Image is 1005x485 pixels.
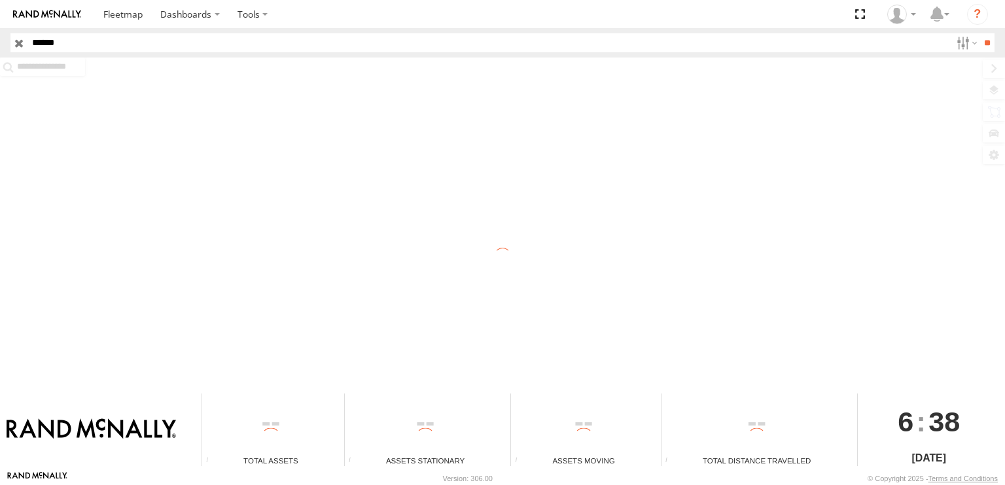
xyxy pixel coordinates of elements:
div: [DATE] [858,450,1000,466]
img: Rand McNally [7,418,176,441]
a: Visit our Website [7,472,67,485]
div: Jose Goitia [883,5,921,24]
div: Total Distance Travelled [661,455,853,466]
div: Version: 306.00 [443,475,493,482]
a: Terms and Conditions [928,475,998,482]
div: Assets Moving [511,455,656,466]
span: 38 [928,393,960,450]
div: Total Assets [202,455,340,466]
div: Total number of Enabled Assets [202,456,222,466]
div: Total number of assets current in transit. [511,456,531,466]
label: Search Filter Options [951,33,979,52]
img: rand-logo.svg [13,10,81,19]
div: Assets Stationary [345,455,506,466]
i: ? [967,4,988,25]
span: 6 [898,393,913,450]
div: Total number of assets current stationary. [345,456,364,466]
div: © Copyright 2025 - [868,475,998,482]
div: Total distance travelled by all assets within specified date range and applied filters [661,456,681,466]
div: : [858,393,1000,450]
